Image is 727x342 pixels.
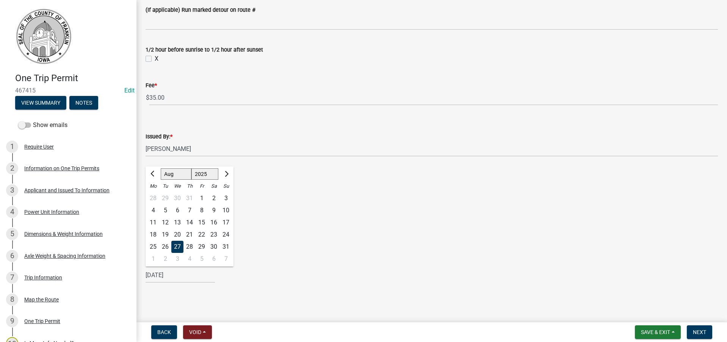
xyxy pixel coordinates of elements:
div: Sunday, September 7, 2025 [220,253,232,265]
span: Back [157,329,171,335]
div: 19 [159,229,171,241]
img: Franklin County, Iowa [15,8,72,65]
div: Wednesday, August 27, 2025 [171,241,183,253]
div: Information on One Trip Permits [24,166,99,171]
div: 7 [6,271,18,284]
div: 6 [171,204,183,216]
div: 25 [147,241,159,253]
div: 24 [220,229,232,241]
div: Wednesday, July 30, 2025 [171,192,183,204]
div: Axle Weight & Spacing Information [24,253,105,259]
div: 6 [6,250,18,262]
div: 4 [147,204,159,216]
a: Edit [124,87,135,94]
div: Tuesday, August 19, 2025 [159,229,171,241]
div: 30 [171,192,183,204]
div: Monday, August 4, 2025 [147,204,159,216]
div: Sunday, August 24, 2025 [220,229,232,241]
select: Select year [191,168,219,180]
div: Sunday, August 31, 2025 [220,241,232,253]
div: Su [220,180,232,192]
h4: One Trip Permit [15,73,130,84]
div: 8 [6,293,18,306]
div: 22 [196,229,208,241]
label: Fee [146,83,157,88]
div: Wednesday, September 3, 2025 [171,253,183,265]
div: Monday, September 1, 2025 [147,253,159,265]
div: 10 [220,204,232,216]
div: 11 [147,216,159,229]
div: 1 [6,141,18,153]
div: 2 [208,192,220,204]
div: Thursday, August 21, 2025 [183,229,196,241]
div: Friday, September 5, 2025 [196,253,208,265]
div: Friday, August 15, 2025 [196,216,208,229]
div: Saturday, August 16, 2025 [208,216,220,229]
label: Show emails [18,121,67,130]
div: Saturday, August 23, 2025 [208,229,220,241]
div: 1 [147,253,159,265]
div: Wednesday, August 13, 2025 [171,216,183,229]
div: 2 [6,162,18,174]
div: 14 [183,216,196,229]
div: Saturday, September 6, 2025 [208,253,220,265]
div: 9 [6,315,18,327]
div: Saturday, August 2, 2025 [208,192,220,204]
div: Friday, August 22, 2025 [196,229,208,241]
div: Tuesday, July 29, 2025 [159,192,171,204]
div: Applicant and Issued To Information [24,188,110,193]
div: One Trip Permit [24,318,60,324]
label: X [155,54,158,63]
span: Save & Exit [641,329,670,335]
button: View Summary [15,96,66,110]
div: Require User [24,144,54,149]
div: Tuesday, August 5, 2025 [159,204,171,216]
div: 9 [208,204,220,216]
div: Friday, August 29, 2025 [196,241,208,253]
div: Sunday, August 10, 2025 [220,204,232,216]
div: Thursday, September 4, 2025 [183,253,196,265]
div: Monday, August 25, 2025 [147,241,159,253]
div: 17 [220,216,232,229]
div: 1 [196,192,208,204]
button: Save & Exit [635,325,681,339]
div: 4 [6,206,18,218]
div: Thursday, July 31, 2025 [183,192,196,204]
wm-modal-confirm: Notes [69,100,98,106]
div: 18 [147,229,159,241]
div: 26 [159,241,171,253]
div: 8 [196,204,208,216]
div: 3 [171,253,183,265]
div: 3 [220,192,232,204]
div: 5 [6,228,18,240]
wm-modal-confirm: Edit Application Number [124,87,135,94]
button: Next month [221,168,230,180]
div: 30 [208,241,220,253]
div: Power Unit Information [24,209,79,215]
span: $ [146,90,150,105]
div: Mo [147,180,159,192]
div: 16 [208,216,220,229]
span: Next [693,329,706,335]
div: Tuesday, August 26, 2025 [159,241,171,253]
div: 27 [171,241,183,253]
div: 12 [159,216,171,229]
div: 5 [196,253,208,265]
div: Friday, August 1, 2025 [196,192,208,204]
div: 4 [183,253,196,265]
label: 1/2 hour before sunrise to 1/2 hour after sunset [146,47,263,53]
div: 29 [159,192,171,204]
div: Sa [208,180,220,192]
div: Sunday, August 17, 2025 [220,216,232,229]
div: 21 [183,229,196,241]
select: Select month [161,168,191,180]
div: 7 [220,253,232,265]
div: 23 [208,229,220,241]
div: Thursday, August 28, 2025 [183,241,196,253]
div: Monday, August 11, 2025 [147,216,159,229]
div: 20 [171,229,183,241]
div: Th [183,180,196,192]
div: Saturday, August 9, 2025 [208,204,220,216]
label: Issued By: [146,134,172,140]
div: Sunday, August 3, 2025 [220,192,232,204]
